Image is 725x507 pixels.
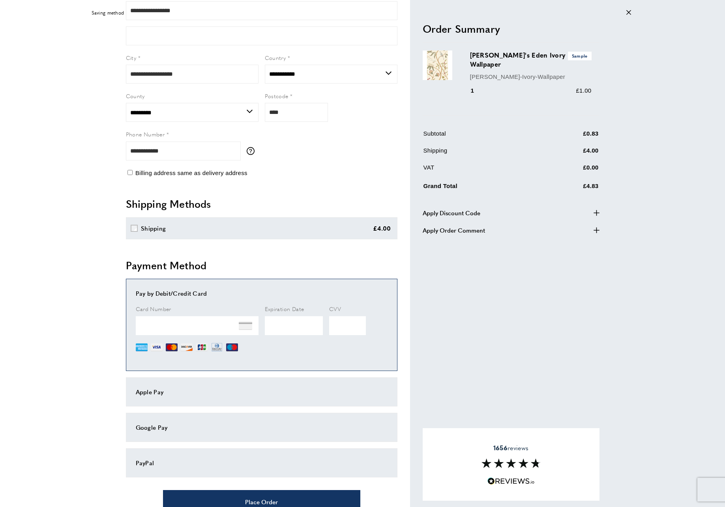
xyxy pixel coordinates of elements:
div: Shipping [141,224,166,233]
p: [PERSON_NAME]-Ivory-Wallpaper [470,72,592,81]
strong: 1656 [493,443,508,452]
h3: [PERSON_NAME]'s Eden Ivory Wallpaper [470,50,592,69]
td: £0.00 [544,162,599,178]
span: Card Number [136,305,171,313]
div: Pay by Debit/Credit Card [136,289,388,298]
div: 1 [470,86,485,95]
div: Google Pay [136,423,388,432]
span: Phone Number [126,130,165,138]
img: AE.png [136,341,148,353]
img: VI.png [151,341,163,353]
div: off [86,4,639,22]
td: VAT [423,162,543,178]
img: NONE.png [239,319,252,332]
img: Reviews.io 5 stars [487,477,535,485]
td: Subtotal [423,129,543,144]
input: Billing address same as delivery address [127,170,133,175]
h2: Shipping Methods [126,197,397,211]
span: Sample [568,52,592,60]
div: PayPal [136,458,388,468]
span: CVV [329,305,341,313]
h2: Order Summary [423,21,599,35]
td: Grand Total [423,179,543,196]
iframe: Secure Credit Card Frame - CVV [329,316,366,335]
img: JCB.png [196,341,208,353]
span: Billing address same as delivery address [135,170,247,176]
img: DN.png [211,341,223,353]
span: Saving method [92,9,124,17]
iframe: Secure Credit Card Frame - Expiration Date [265,316,323,335]
td: Shipping [423,145,543,161]
img: Reviews section [481,459,541,468]
td: £4.00 [544,145,599,161]
button: More information [247,147,259,155]
span: Expiration Date [265,305,304,313]
iframe: Secure Credit Card Frame - Credit Card Number [136,316,259,335]
div: Apple Pay [136,387,388,397]
span: Apply Discount Code [423,208,480,217]
h2: Payment Method [126,258,397,272]
span: City [126,54,137,62]
span: reviews [493,444,528,452]
td: £4.83 [544,179,599,196]
div: £4.00 [373,224,391,233]
img: MI.png [226,341,238,353]
img: Adam's Eden Ivory Wallpaper [423,50,452,80]
td: £0.83 [544,129,599,144]
span: Country [265,54,286,62]
span: County [126,92,145,100]
img: DI.png [181,341,193,353]
span: Apply Order Comment [423,225,485,235]
img: MC.png [166,341,178,353]
div: Close message [626,9,631,17]
span: £1.00 [576,87,591,93]
span: Postcode [265,92,289,100]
